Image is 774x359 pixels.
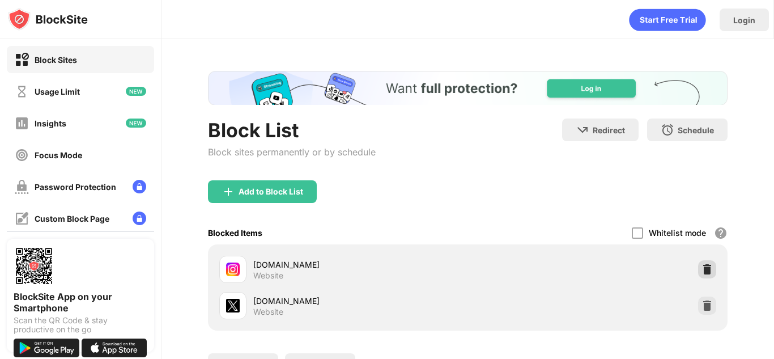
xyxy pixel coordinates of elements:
[14,246,54,286] img: options-page-qr-code.png
[733,15,755,25] div: Login
[649,228,706,238] div: Whitelist mode
[126,87,146,96] img: new-icon.svg
[678,125,714,135] div: Schedule
[253,271,283,281] div: Website
[15,116,29,130] img: insights-off.svg
[226,263,240,276] img: favicons
[15,85,29,99] img: time-usage-off.svg
[15,53,29,67] img: block-on.svg
[35,119,66,128] div: Insights
[226,299,240,312] img: favicons
[133,212,146,225] img: lock-menu.svg
[208,146,376,158] div: Block sites permanently or by schedule
[35,55,77,65] div: Block Sites
[208,119,376,142] div: Block List
[208,228,262,238] div: Blocked Items
[133,180,146,193] img: lock-menu.svg
[253,307,283,317] div: Website
[14,339,79,357] img: get-it-on-google-play.svg
[14,316,147,334] div: Scan the QR Code & stay productive on the go
[593,125,625,135] div: Redirect
[15,212,29,226] img: customize-block-page-off.svg
[629,9,706,31] div: animation
[253,295,468,307] div: [DOMAIN_NAME]
[208,71,728,105] iframe: Banner
[239,187,303,196] div: Add to Block List
[8,8,88,31] img: logo-blocksite.svg
[14,291,147,314] div: BlockSite App on your Smartphone
[15,148,29,162] img: focus-off.svg
[126,119,146,128] img: new-icon.svg
[82,339,147,357] img: download-on-the-app-store.svg
[35,182,116,192] div: Password Protection
[253,259,468,271] div: [DOMAIN_NAME]
[35,214,109,223] div: Custom Block Page
[35,87,80,96] div: Usage Limit
[15,180,29,194] img: password-protection-off.svg
[35,150,82,160] div: Focus Mode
